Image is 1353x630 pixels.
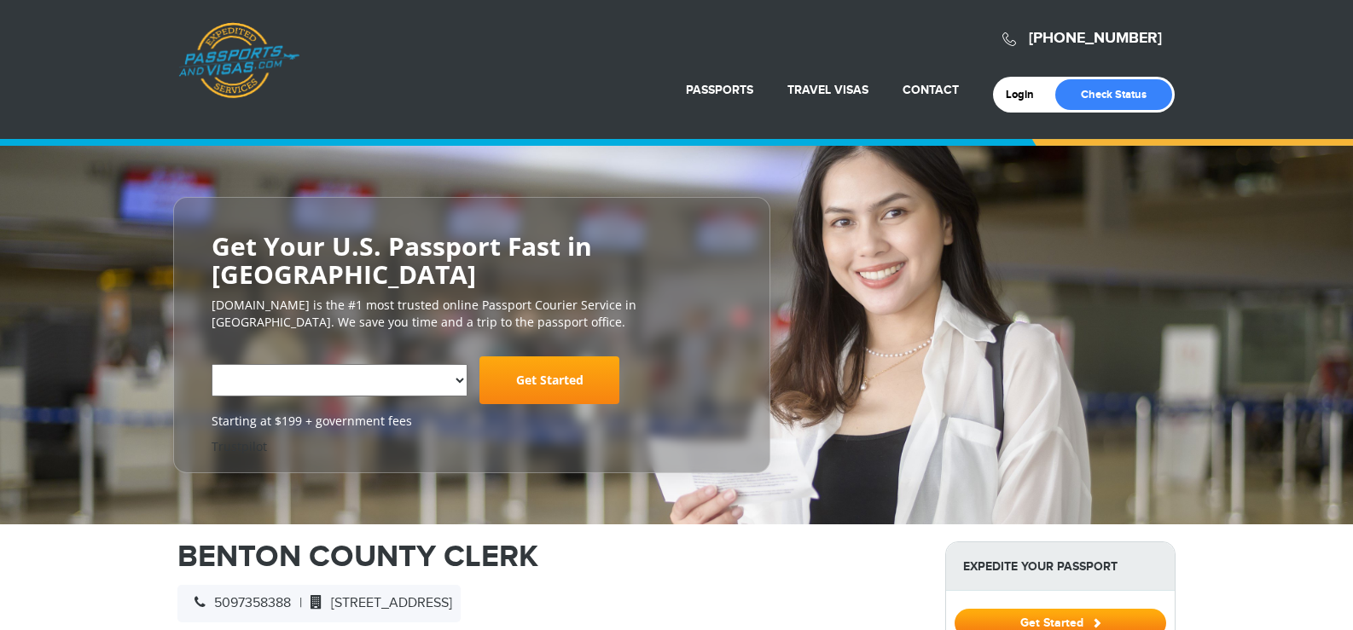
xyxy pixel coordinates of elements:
[177,585,461,622] div: |
[903,83,959,97] a: Contact
[1029,29,1162,48] a: [PHONE_NUMBER]
[212,413,732,430] span: Starting at $199 + government fees
[212,297,732,331] p: [DOMAIN_NAME] is the #1 most trusted online Passport Courier Service in [GEOGRAPHIC_DATA]. We sav...
[178,22,299,99] a: Passports & [DOMAIN_NAME]
[479,356,619,404] a: Get Started
[787,83,868,97] a: Travel Visas
[186,595,291,611] span: 5097358388
[177,541,920,572] h1: BENTON COUNTY CLERK
[302,595,452,611] span: [STREET_ADDRESS]
[686,83,753,97] a: Passports
[1055,79,1172,110] a: Check Status
[1006,88,1046,101] a: Login
[955,616,1166,629] a: Get Started
[212,232,732,288] h2: Get Your U.S. Passport Fast in [GEOGRAPHIC_DATA]
[946,542,1175,591] strong: Expedite Your Passport
[212,438,267,454] a: Trustpilot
